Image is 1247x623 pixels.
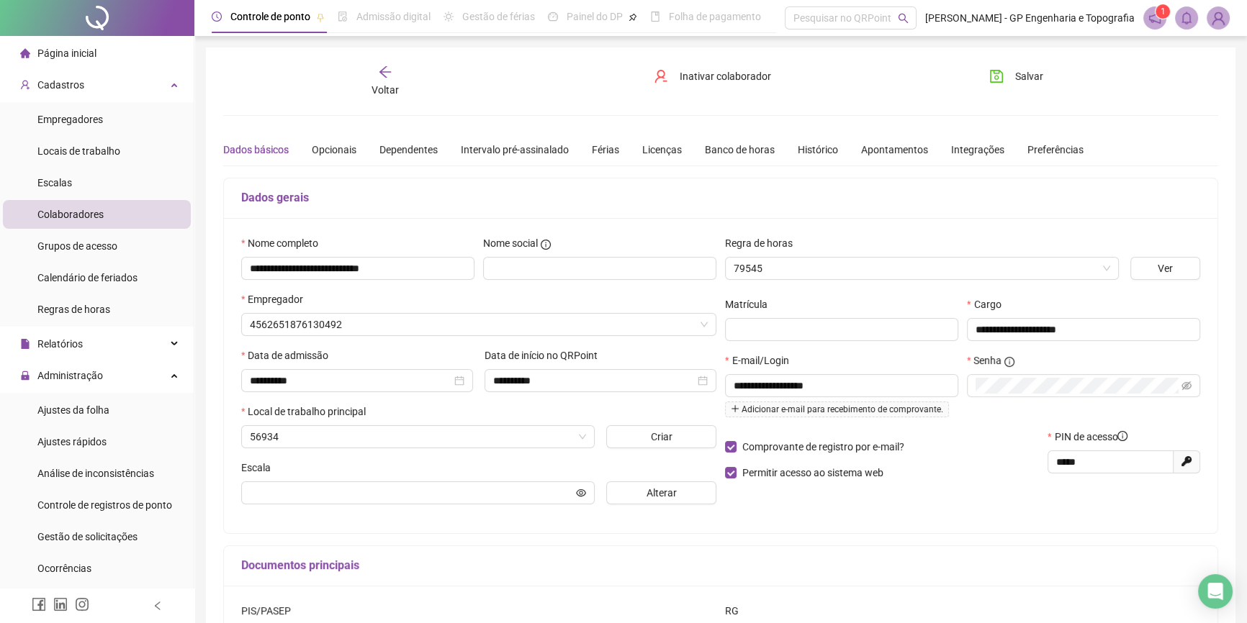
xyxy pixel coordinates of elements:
[606,481,716,504] button: Alterar
[1117,431,1127,441] span: info-circle
[37,404,109,416] span: Ajustes da folha
[250,426,586,447] span: 56934
[462,11,535,22] span: Gestão de férias
[898,13,909,24] span: search
[378,65,392,79] span: arrow-left
[725,603,748,619] label: RG
[734,258,1110,279] span: 79545
[989,69,1004,83] span: save
[32,597,46,611] span: facebook
[861,142,928,158] div: Apontamentos
[37,499,172,511] span: Controle de registros de ponto
[725,296,777,312] label: Matrícula
[669,11,761,22] span: Folha de pagamento
[212,12,222,22] span: clock-circle
[20,48,30,58] span: home
[1207,7,1229,29] img: 78876
[1027,142,1084,158] div: Preferências
[973,353,1001,368] span: Senha
[338,12,348,22] span: file-done
[967,296,1010,312] label: Cargo
[1015,68,1043,84] span: Salvar
[316,13,325,22] span: pushpin
[978,65,1054,88] button: Salvar
[725,235,802,251] label: Regra de horas
[75,597,89,611] span: instagram
[241,189,1200,206] h5: Dados gerais
[153,601,163,611] span: left
[1130,257,1200,280] button: Ver
[241,347,338,363] label: Data de admissão
[576,488,586,498] span: eye
[1004,357,1014,367] span: info-circle
[647,485,677,501] span: Alterar
[606,425,716,448] button: Criar
[241,291,312,307] label: Empregador
[705,142,775,158] div: Banco de horas
[37,272,138,283] span: Calendário de feriados
[798,142,838,158] div: Histórico
[1156,4,1170,19] sup: 1
[379,142,438,158] div: Dependentes
[1198,574,1233,609] div: Open Intercom Messenger
[37,240,117,252] span: Grupos de acesso
[37,436,107,447] span: Ajustes rápidos
[37,304,110,315] span: Regras de horas
[725,353,798,368] label: E-mail/Login
[548,12,558,22] span: dashboard
[650,12,660,22] span: book
[642,142,682,158] div: Licenças
[37,47,96,59] span: Página inicial
[742,441,904,453] span: Comprovante de registro por e-mail?
[20,339,30,349] span: file
[37,79,84,91] span: Cadastros
[53,597,68,611] span: linkedin
[241,235,328,251] label: Nome completo
[651,429,672,445] span: Criar
[37,370,103,381] span: Administração
[444,12,454,22] span: sun
[37,114,103,125] span: Empregadores
[951,142,1004,158] div: Integrações
[37,563,91,574] span: Ocorrências
[567,11,623,22] span: Painel do DP
[925,10,1135,26] span: [PERSON_NAME] - GP Engenharia e Topografia
[312,142,356,158] div: Opcionais
[1148,12,1161,24] span: notification
[461,142,569,158] div: Intervalo pré-assinalado
[1181,381,1192,391] span: eye-invisible
[1158,260,1173,276] span: Ver
[356,11,431,22] span: Admissão digital
[20,370,30,381] span: lock
[37,209,104,220] span: Colaboradores
[731,404,739,413] span: plus
[592,142,619,158] div: Férias
[37,338,83,350] span: Relatórios
[37,177,72,188] span: Escalas
[643,65,782,88] button: Inativar colaborador
[20,80,30,90] span: user-add
[241,460,280,476] label: Escala
[485,347,607,363] label: Data de início no QRPoint
[223,142,289,158] div: Dados básicos
[483,235,538,251] span: Nome social
[629,13,637,22] span: pushpin
[37,468,154,479] span: Análise de inconsistências
[241,603,300,619] label: PIS/PASEP
[541,240,551,250] span: info-circle
[1180,12,1193,24] span: bell
[250,314,708,335] span: 4562651876130492
[1054,429,1127,445] span: PIN de acesso
[1161,6,1166,17] span: 1
[230,11,310,22] span: Controle de ponto
[680,68,771,84] span: Inativar colaborador
[372,84,399,96] span: Voltar
[725,401,949,417] span: Adicionar e-mail para recebimento de comprovante.
[241,557,1200,574] h5: Documentos principais
[241,404,375,419] label: Local de trabalho principal
[37,531,138,542] span: Gestão de solicitações
[742,467,883,478] span: Permitir acesso ao sistema web
[37,145,120,157] span: Locais de trabalho
[654,69,668,83] span: user-delete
